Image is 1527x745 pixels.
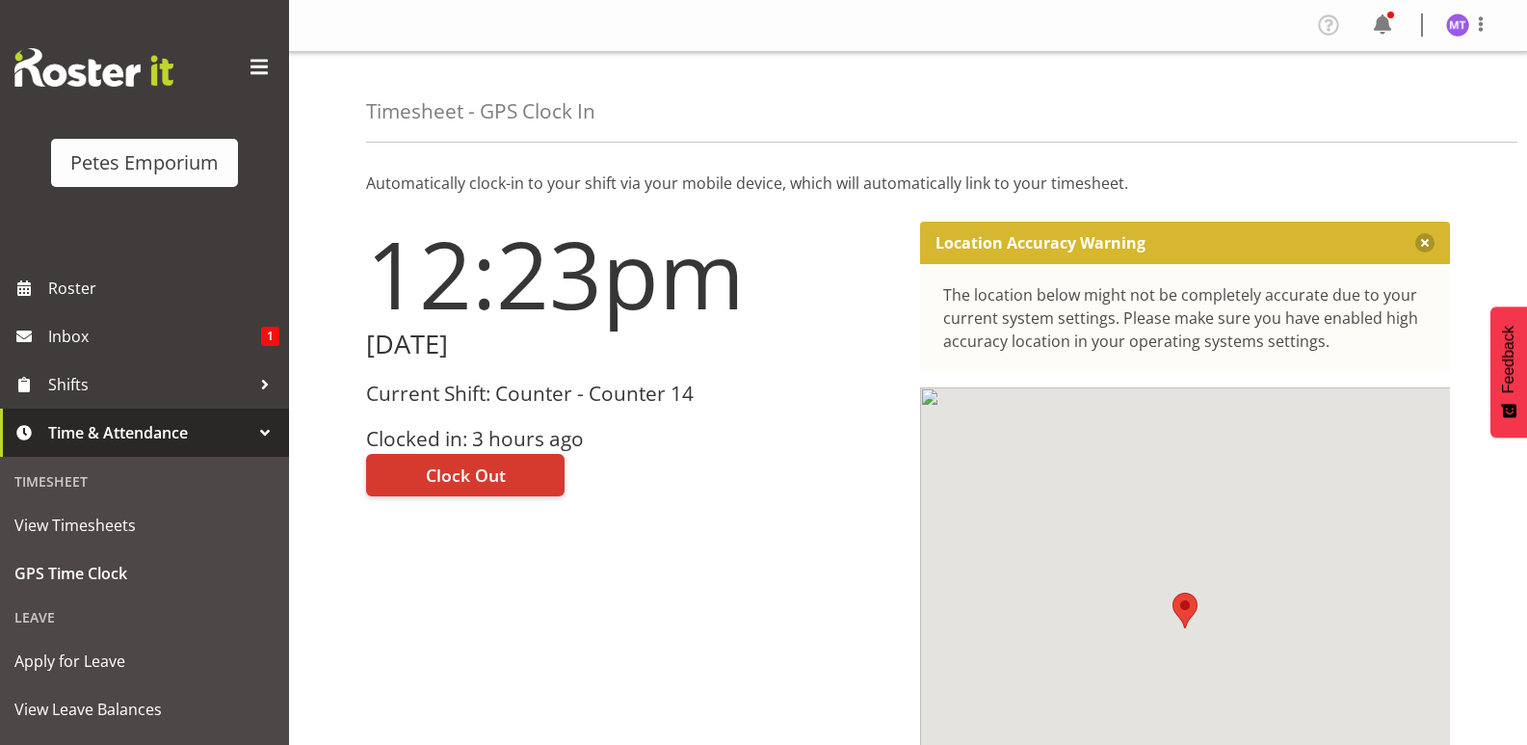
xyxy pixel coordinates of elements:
[48,274,279,303] span: Roster
[5,501,284,549] a: View Timesheets
[14,647,275,676] span: Apply for Leave
[70,148,219,177] div: Petes Emporium
[366,383,897,405] h3: Current Shift: Counter - Counter 14
[366,222,897,326] h1: 12:23pm
[48,370,250,399] span: Shifts
[5,685,284,733] a: View Leave Balances
[935,233,1145,253] p: Location Accuracy Warning
[261,327,279,346] span: 1
[5,549,284,598] a: GPS Time Clock
[5,462,284,501] div: Timesheet
[48,322,261,351] span: Inbox
[1415,233,1435,253] button: Close message
[1490,306,1527,438] button: Feedback - Show survey
[5,637,284,685] a: Apply for Leave
[5,598,284,637] div: Leave
[366,100,595,122] h4: Timesheet - GPS Clock In
[48,418,250,447] span: Time & Attendance
[366,330,897,359] h2: [DATE]
[14,511,275,540] span: View Timesheets
[366,428,897,450] h3: Clocked in: 3 hours ago
[366,172,1450,195] p: Automatically clock-in to your shift via your mobile device, which will automatically link to you...
[14,695,275,724] span: View Leave Balances
[1500,326,1517,393] span: Feedback
[14,48,173,87] img: Rosterit website logo
[14,559,275,588] span: GPS Time Clock
[1446,13,1469,37] img: mya-taupawa-birkhead5814.jpg
[943,283,1428,353] div: The location below might not be completely accurate due to your current system settings. Please m...
[426,463,506,488] span: Clock Out
[366,454,565,496] button: Clock Out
